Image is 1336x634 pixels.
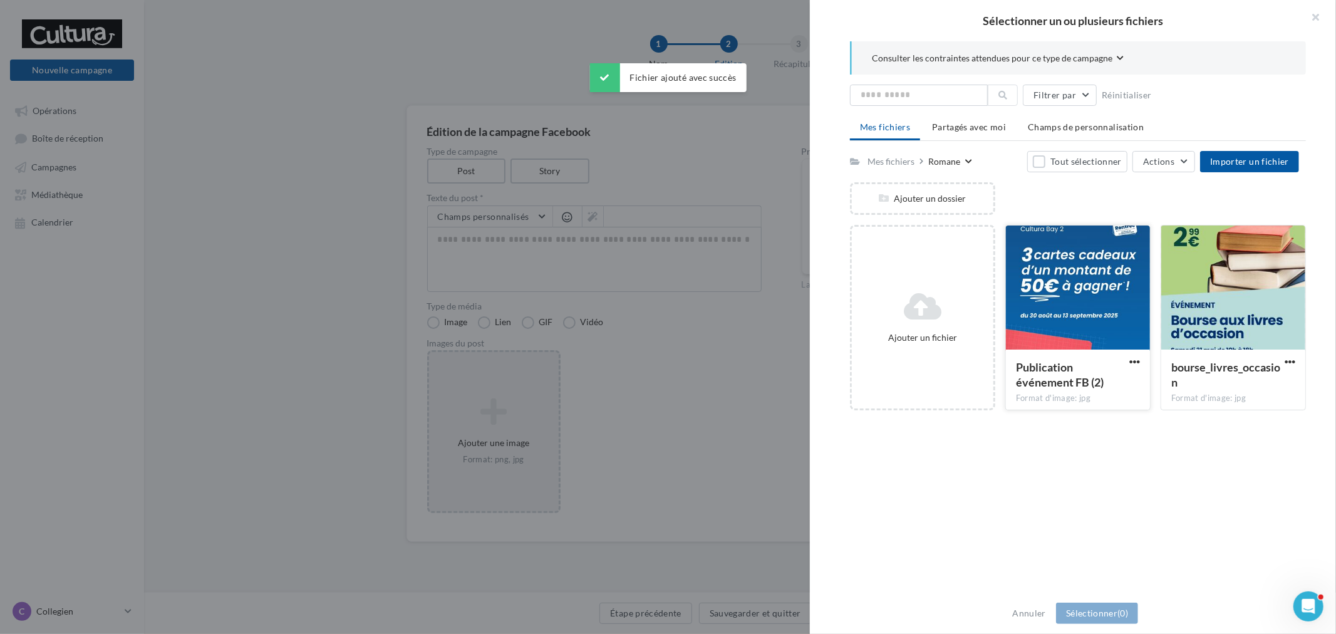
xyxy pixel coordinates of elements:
[1056,603,1138,624] button: Sélectionner(0)
[928,155,960,168] div: Romane
[1023,85,1097,106] button: Filtrer par
[830,15,1316,26] h2: Sélectionner un ou plusieurs fichiers
[1143,156,1174,167] span: Actions
[1016,360,1104,389] span: Publication événement FB (2)
[1028,122,1144,132] span: Champs de personnalisation
[1016,393,1140,404] div: Format d'image: jpg
[860,122,910,132] span: Mes fichiers
[1293,591,1323,621] iframe: Intercom live chat
[1171,360,1280,389] span: bourse_livres_occasion
[1008,606,1051,621] button: Annuler
[857,331,988,344] div: Ajouter un fichier
[1132,151,1195,172] button: Actions
[1210,156,1289,167] span: Importer un fichier
[867,155,914,168] div: Mes fichiers
[872,52,1112,65] span: Consulter les contraintes attendues pour ce type de campagne
[1117,608,1128,618] span: (0)
[1171,393,1295,404] div: Format d'image: jpg
[932,122,1006,132] span: Partagés avec moi
[589,63,746,92] div: Fichier ajouté avec succès
[1027,151,1127,172] button: Tout sélectionner
[852,192,993,205] div: Ajouter un dossier
[1097,88,1157,103] button: Réinitialiser
[1200,151,1299,172] button: Importer un fichier
[872,51,1124,67] button: Consulter les contraintes attendues pour ce type de campagne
